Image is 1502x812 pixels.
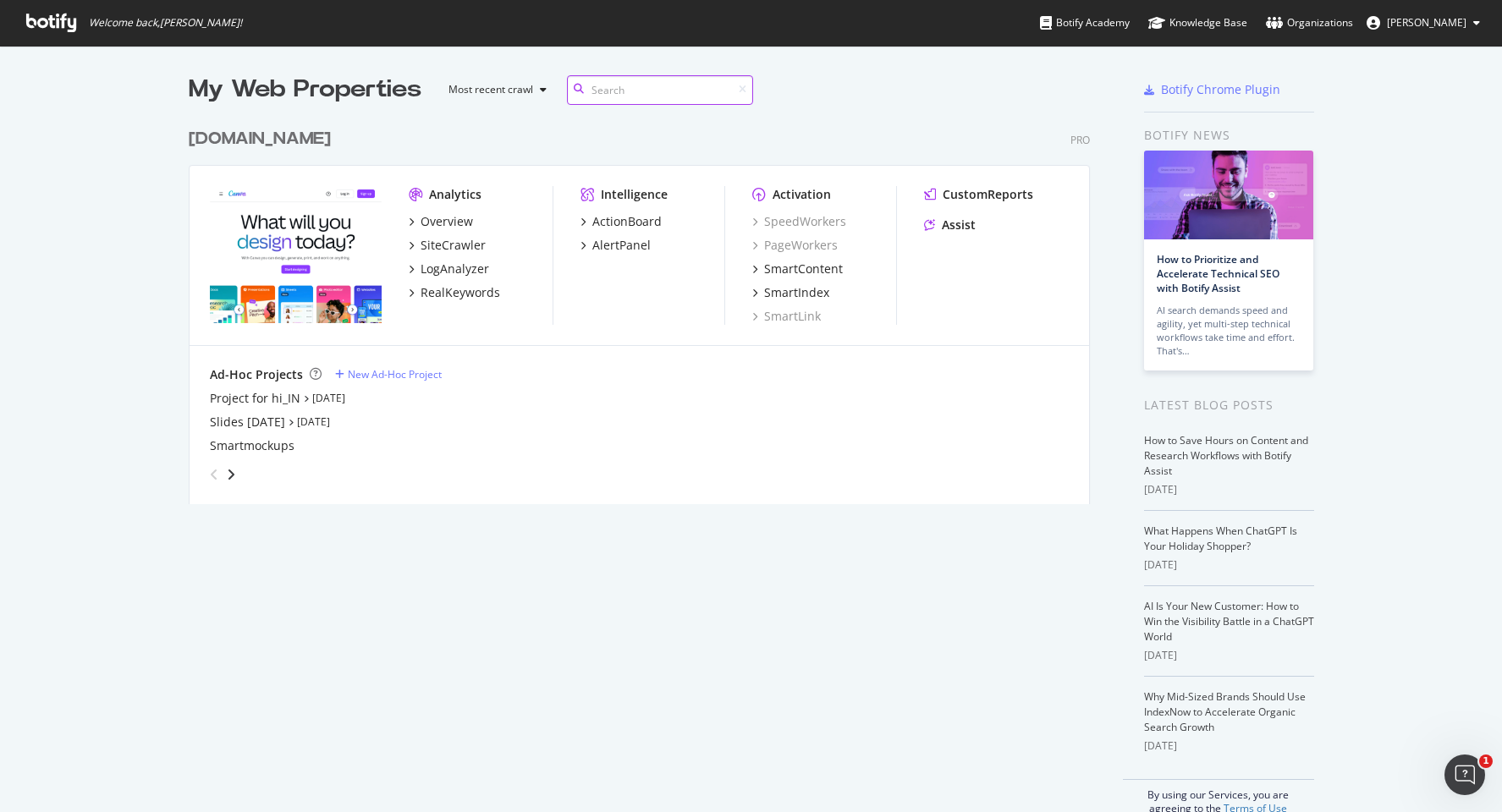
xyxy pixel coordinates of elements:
[1144,689,1306,734] a: Why Mid-Sized Brands Should Use IndexNow to Accelerate Organic Search Growth
[1148,14,1247,31] div: Knowledge Base
[189,127,331,151] div: [DOMAIN_NAME]
[1070,133,1090,147] div: Pro
[1144,557,1314,573] div: [DATE]
[592,213,662,230] div: ActionBoard
[924,186,1033,203] a: CustomReports
[1144,648,1314,663] div: [DATE]
[89,16,242,30] span: Welcome back, [PERSON_NAME] !
[203,461,225,488] div: angle-left
[1040,14,1130,31] div: Botify Academy
[752,261,843,277] a: SmartContent
[409,237,486,254] a: SiteCrawler
[752,237,838,254] a: PageWorkers
[409,261,489,277] a: LogAnalyzer
[752,308,821,325] a: SmartLink
[942,217,976,233] div: Assist
[210,437,294,454] a: Smartmockups
[312,391,345,405] a: [DATE]
[752,284,829,301] a: SmartIndex
[421,261,489,277] div: LogAnalyzer
[189,73,421,107] div: My Web Properties
[409,213,473,230] a: Overview
[601,186,668,203] div: Intelligence
[1144,738,1314,754] div: [DATE]
[210,390,300,407] a: Project for hi_IN
[448,85,533,95] div: Most recent crawl
[421,237,486,254] div: SiteCrawler
[592,237,651,254] div: AlertPanel
[429,186,481,203] div: Analytics
[764,261,843,277] div: SmartContent
[189,107,1103,504] div: grid
[210,186,382,323] img: canva.com
[1144,599,1314,644] a: AI Is Your New Customer: How to Win the Visibility Battle in a ChatGPT World
[1157,304,1301,358] div: AI search demands speed and agility, yet multi-step technical workflows take time and effort. Tha...
[1144,396,1314,414] div: Latest Blog Posts
[1144,482,1314,497] div: [DATE]
[1479,754,1493,768] span: 1
[210,414,285,431] a: Slides [DATE]
[580,213,662,230] a: ActionBoard
[580,237,651,254] a: AlertPanel
[1144,81,1280,98] a: Botify Chrome Plugin
[225,466,237,483] div: angle-right
[409,284,500,301] a: RealKeywords
[943,186,1033,203] div: CustomReports
[1444,754,1485,795] iframe: Intercom live chat
[348,367,442,381] div: New Ad-Hoc Project
[1144,524,1297,553] a: What Happens When ChatGPT Is Your Holiday Shopper?
[1387,15,1466,30] span: CJ Camua
[335,367,442,381] a: New Ad-Hoc Project
[764,284,829,301] div: SmartIndex
[421,213,473,230] div: Overview
[1144,126,1314,145] div: Botify news
[567,75,753,105] input: Search
[189,127,338,151] a: [DOMAIN_NAME]
[1161,81,1280,98] div: Botify Chrome Plugin
[1157,252,1279,295] a: How to Prioritize and Accelerate Technical SEO with Botify Assist
[435,76,553,103] button: Most recent crawl
[773,186,831,203] div: Activation
[924,217,976,233] a: Assist
[1266,14,1353,31] div: Organizations
[1353,9,1494,36] button: [PERSON_NAME]
[297,414,330,429] a: [DATE]
[1144,151,1313,239] img: How to Prioritize and Accelerate Technical SEO with Botify Assist
[210,366,303,383] div: Ad-Hoc Projects
[752,213,846,230] a: SpeedWorkers
[1144,433,1308,478] a: How to Save Hours on Content and Research Workflows with Botify Assist
[421,284,500,301] div: RealKeywords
